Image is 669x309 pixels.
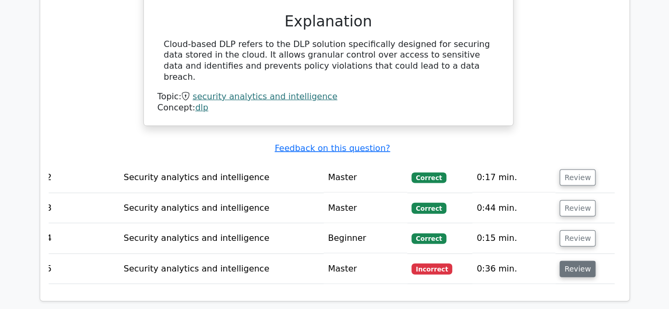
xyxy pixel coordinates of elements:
[324,223,407,254] td: Beginner
[560,261,595,277] button: Review
[120,163,324,193] td: Security analytics and intelligence
[472,223,555,254] td: 0:15 min.
[324,193,407,223] td: Master
[274,143,390,153] a: Feedback on this question?
[472,193,555,223] td: 0:44 min.
[411,173,446,183] span: Correct
[120,254,324,284] td: Security analytics and intelligence
[193,91,337,101] a: security analytics and intelligence
[42,223,120,254] td: 4
[158,102,499,114] div: Concept:
[42,254,120,284] td: 5
[324,163,407,193] td: Master
[120,223,324,254] td: Security analytics and intelligence
[560,170,595,186] button: Review
[195,102,208,113] a: dlp
[42,163,120,193] td: 2
[411,264,452,274] span: Incorrect
[164,39,493,83] div: Cloud-based DLP refers to the DLP solution specifically designed for securing data stored in the ...
[324,254,407,284] td: Master
[42,193,120,223] td: 3
[120,193,324,223] td: Security analytics and intelligence
[411,203,446,213] span: Correct
[164,13,493,31] h3: Explanation
[560,200,595,217] button: Review
[411,233,446,244] span: Correct
[560,230,595,247] button: Review
[158,91,499,102] div: Topic:
[472,254,555,284] td: 0:36 min.
[472,163,555,193] td: 0:17 min.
